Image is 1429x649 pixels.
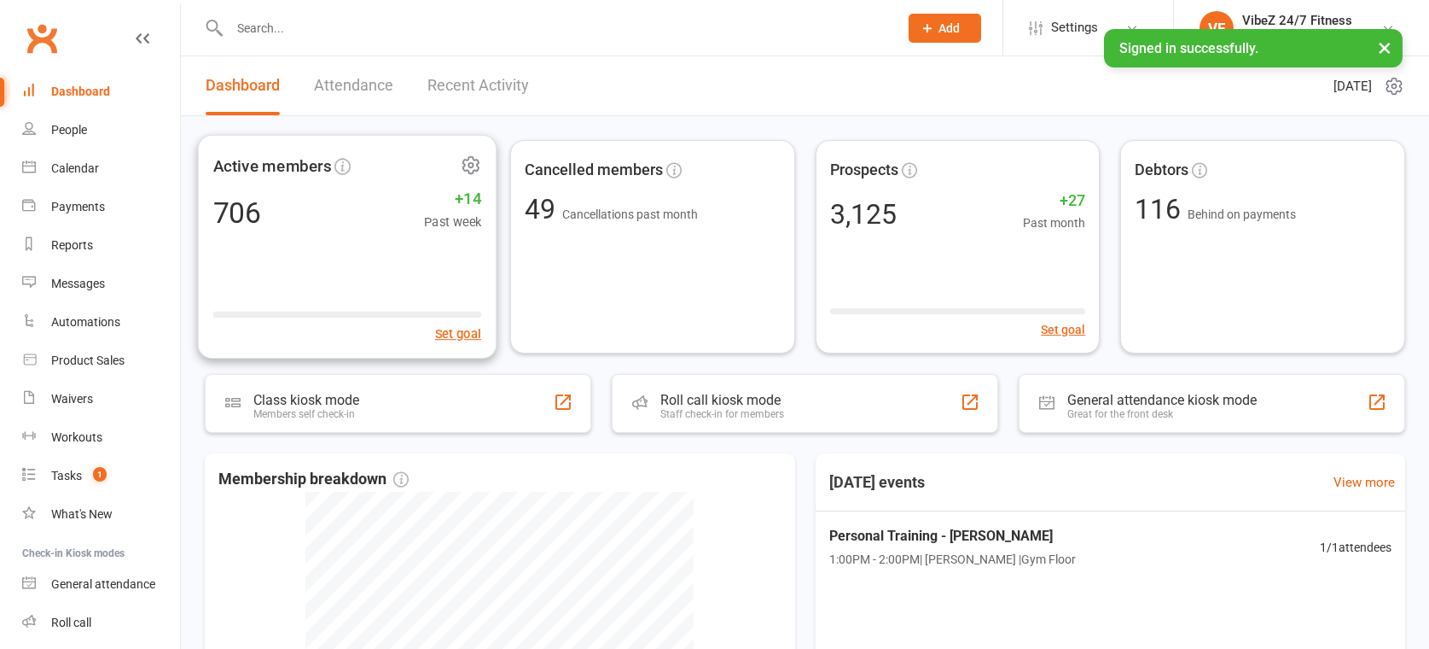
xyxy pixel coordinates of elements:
a: People [22,111,180,149]
div: Staff check-in for members [660,408,784,420]
a: Waivers [22,380,180,418]
div: Waivers [51,392,93,406]
a: Roll call [22,604,180,642]
span: 1 [93,467,107,482]
a: Reports [22,226,180,265]
span: Prospects [830,158,898,183]
button: Set goal [1041,320,1085,339]
div: VF [1200,11,1234,45]
span: 49 [525,193,562,225]
div: People [51,123,87,137]
div: General attendance kiosk mode [1067,392,1257,408]
div: Class kiosk mode [253,392,359,408]
div: Dashboard [51,85,110,98]
a: Workouts [22,418,180,457]
span: Debtors [1135,158,1188,183]
span: +27 [1023,189,1085,213]
input: Search... [224,16,886,40]
button: Set goal [435,324,482,344]
div: VibeZ 24/7 Fitness [1242,13,1352,28]
div: Tasks [51,469,82,482]
button: Add [909,14,981,43]
div: 3,125 [830,201,897,228]
span: Past month [1023,213,1085,232]
a: General attendance kiosk mode [22,565,180,604]
span: Active members [213,153,332,178]
button: × [1369,29,1400,66]
div: General attendance [51,577,155,591]
span: 1 / 1 attendees [1320,538,1391,557]
a: What's New [22,495,180,534]
a: Dashboard [22,73,180,111]
span: 1:00PM - 2:00PM | [PERSON_NAME] | Gym Floor [829,550,1076,569]
a: Messages [22,265,180,303]
div: VibeZ 24/7 Fitness [1242,28,1352,44]
a: Recent Activity [427,56,529,115]
div: Roll call kiosk mode [660,392,784,408]
div: Messages [51,277,105,290]
div: Workouts [51,430,102,444]
a: Payments [22,188,180,226]
a: Clubworx [20,17,63,60]
a: Calendar [22,149,180,188]
a: View more [1333,472,1395,493]
div: Roll call [51,616,91,629]
div: Great for the front desk [1067,408,1257,420]
span: 116 [1135,193,1188,225]
div: Product Sales [51,354,125,367]
a: Tasks 1 [22,457,180,495]
h3: [DATE] events [816,467,938,498]
span: Add [938,21,960,35]
span: [DATE] [1333,76,1372,96]
div: Automations [51,315,120,329]
a: Automations [22,303,180,342]
span: Cancellations past month [562,208,698,221]
span: Signed in successfully. [1119,40,1258,56]
div: Payments [51,200,105,213]
a: Attendance [314,56,393,115]
div: What's New [51,507,113,521]
div: Calendar [51,161,99,175]
span: Personal Training - [PERSON_NAME] [829,525,1076,547]
div: 706 [213,198,262,227]
span: Past week [424,212,481,232]
a: Dashboard [206,56,280,115]
span: Membership breakdown [218,467,409,492]
span: +14 [424,186,481,212]
span: Behind on payments [1188,208,1296,221]
div: Members self check-in [253,408,359,420]
a: Product Sales [22,342,180,380]
div: Reports [51,238,93,252]
span: Settings [1051,9,1098,47]
span: Cancelled members [525,158,663,183]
